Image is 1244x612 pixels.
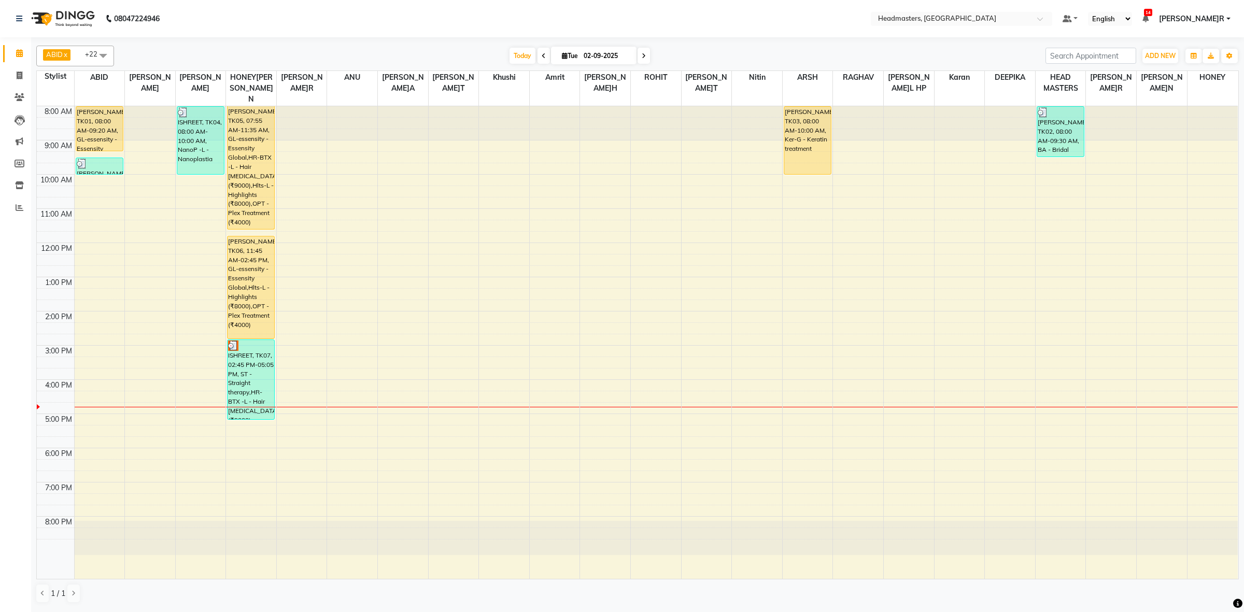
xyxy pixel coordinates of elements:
div: 2:00 PM [43,311,74,322]
div: ISHREET, TK07, 02:45 PM-05:05 PM, ST - Straight therapy,HR-BTX -L - Hair [MEDICAL_DATA] (₹9000) [228,340,274,419]
span: ABID [46,50,63,59]
span: [PERSON_NAME] [125,71,175,95]
span: +22 [85,50,105,58]
span: ANU [327,71,377,84]
div: [PERSON_NAME]J, TK03, 08:00 AM-10:00 AM, Ker-G - Keratin treatment [784,107,831,174]
b: 08047224946 [114,4,160,33]
span: HEAD MASTERS [1036,71,1086,95]
span: RAGHAV [833,71,883,84]
span: [PERSON_NAME]N [1137,71,1187,95]
div: 10:00 AM [38,175,74,186]
div: 5:00 PM [43,414,74,425]
span: [PERSON_NAME] [176,71,226,95]
div: Stylist [37,71,74,82]
span: 1 / 1 [51,588,65,599]
div: [PERSON_NAME], TK05, 07:55 AM-11:35 AM, GL-essensity - Essensity Global,HR-BTX -L - Hair [MEDICAL... [228,106,274,229]
span: HONEY [1188,71,1238,84]
span: ARSH [783,71,833,84]
input: 2025-09-02 [581,48,632,64]
span: Amrit [530,71,580,84]
div: 1:00 PM [43,277,74,288]
div: 12:00 PM [39,243,74,254]
img: logo [26,4,97,33]
div: 9:00 AM [43,140,74,151]
span: ROHIT [631,71,681,84]
span: [PERSON_NAME]L HP [884,71,934,95]
div: 7:00 PM [43,482,74,493]
span: [PERSON_NAME]H [580,71,630,95]
span: Nitin [732,71,782,84]
button: ADD NEW [1142,49,1178,63]
div: 6:00 PM [43,448,74,459]
span: [PERSON_NAME]A [378,71,428,95]
div: [PERSON_NAME]N, TK06, 11:45 AM-02:45 PM, GL-essensity - Essensity Global,Hlts-L - Highlights (₹80... [228,236,274,338]
div: [PERSON_NAME]R, TK02, 09:30 AM-10:00 AM, CA - Chemical Advance [76,158,123,174]
span: [PERSON_NAME]t [429,71,479,95]
div: 11:00 AM [38,209,74,220]
a: 14 [1142,14,1149,23]
span: [PERSON_NAME]R [277,71,327,95]
span: HONEY[PERSON_NAME]N [226,71,276,106]
div: 4:00 PM [43,380,74,391]
div: ISHREET, TK04, 08:00 AM-10:00 AM, NanoP -L - Nanoplastia [177,107,224,174]
div: 8:00 AM [43,106,74,117]
span: Karan [935,71,985,84]
span: ADD NEW [1145,52,1176,60]
span: Tue [559,52,581,60]
div: 3:00 PM [43,346,74,357]
span: ABID [75,71,125,84]
input: Search Appointment [1045,48,1136,64]
div: [PERSON_NAME]T, TK01, 08:00 AM-09:20 AM, GL-essensity - Essensity Global,ST - Straight therapy (₹... [76,107,123,151]
span: [PERSON_NAME]T [682,71,732,95]
span: 14 [1144,9,1152,16]
span: DEEPIKA [985,71,1035,84]
span: Today [510,48,535,64]
span: Khushi [479,71,529,84]
span: [PERSON_NAME]R [1159,13,1224,24]
a: x [63,50,67,59]
span: [PERSON_NAME]R [1086,71,1136,95]
div: 8:00 PM [43,517,74,528]
div: [PERSON_NAME]R, TK02, 08:00 AM-09:30 AM, BA - Bridal Advance [1037,107,1084,156]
